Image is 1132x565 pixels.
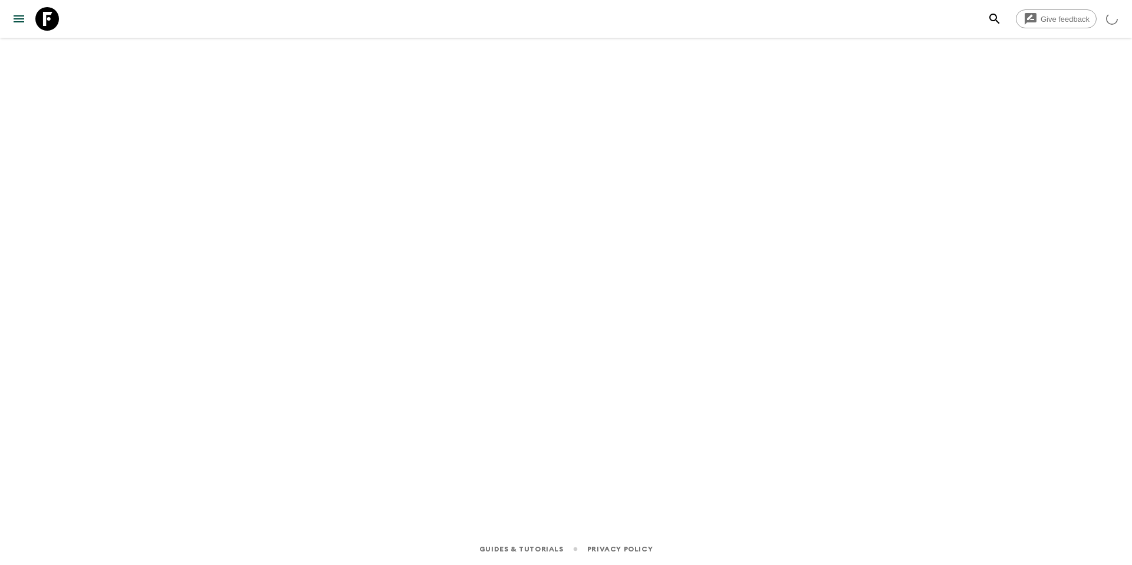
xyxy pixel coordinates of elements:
[479,543,564,556] a: Guides & Tutorials
[1016,9,1097,28] a: Give feedback
[587,543,653,556] a: Privacy Policy
[1034,15,1096,24] span: Give feedback
[7,7,31,31] button: menu
[983,7,1006,31] button: search adventures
